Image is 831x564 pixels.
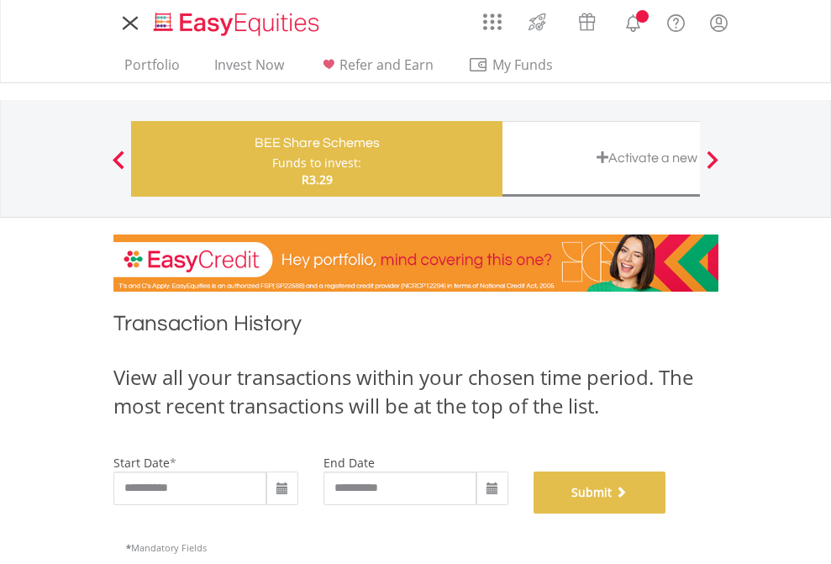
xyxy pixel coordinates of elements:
a: Notifications [612,4,655,38]
span: R3.29 [302,171,333,187]
a: Refer and Earn [312,56,440,82]
img: grid-menu-icon.svg [483,13,502,31]
button: Submit [534,472,666,514]
label: start date [113,455,170,471]
h1: Transaction History [113,308,718,346]
a: Invest Now [208,56,291,82]
button: Next [696,159,729,176]
label: end date [323,455,375,471]
div: Funds to invest: [272,155,361,171]
img: EasyEquities_Logo.png [150,10,326,38]
a: Portfolio [118,56,187,82]
span: My Funds [468,54,578,76]
span: Refer and Earn [339,55,434,74]
a: Home page [147,4,326,38]
span: Mandatory Fields [126,541,207,554]
a: FAQ's and Support [655,4,697,38]
img: thrive-v2.svg [523,8,551,35]
a: My Profile [697,4,740,41]
a: AppsGrid [472,4,513,31]
a: Vouchers [562,4,612,35]
div: BEE Share Schemes [141,131,492,155]
img: EasyCredit Promotion Banner [113,235,718,292]
button: Previous [102,159,135,176]
img: vouchers-v2.svg [573,8,601,35]
div: View all your transactions within your chosen time period. The most recent transactions will be a... [113,363,718,421]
